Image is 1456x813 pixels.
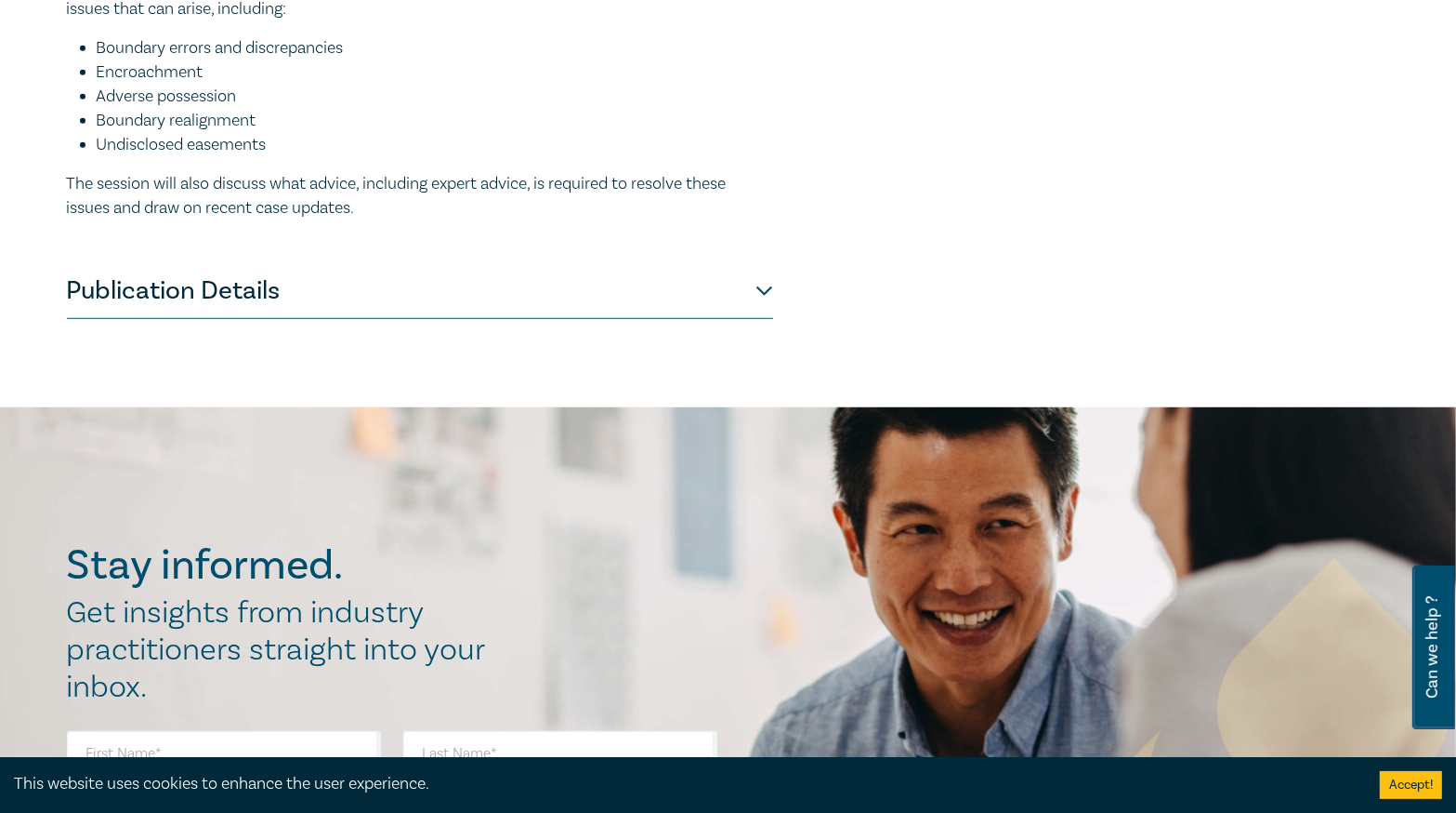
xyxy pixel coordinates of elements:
[97,60,773,85] li: Encroachment
[97,109,773,133] li: Boundary realignment
[97,36,773,60] li: Boundary errors and discrepancies
[1380,771,1442,799] button: Accept cookies
[97,85,773,109] li: Adverse possession
[403,731,717,776] input: Last Name*
[67,541,505,590] h2: Stay informed.
[67,172,773,220] p: The session will also discuss what advice, including expert advice, is required to resolve these ...
[1423,577,1441,718] span: Can we help ?
[67,263,773,319] button: Publication Details
[97,133,773,157] li: Undisclosed easements
[67,594,505,706] h2: Get insights from industry practitioners straight into your inbox.
[14,772,1352,796] div: This website uses cookies to enhance the user experience.
[67,731,381,776] input: First Name*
